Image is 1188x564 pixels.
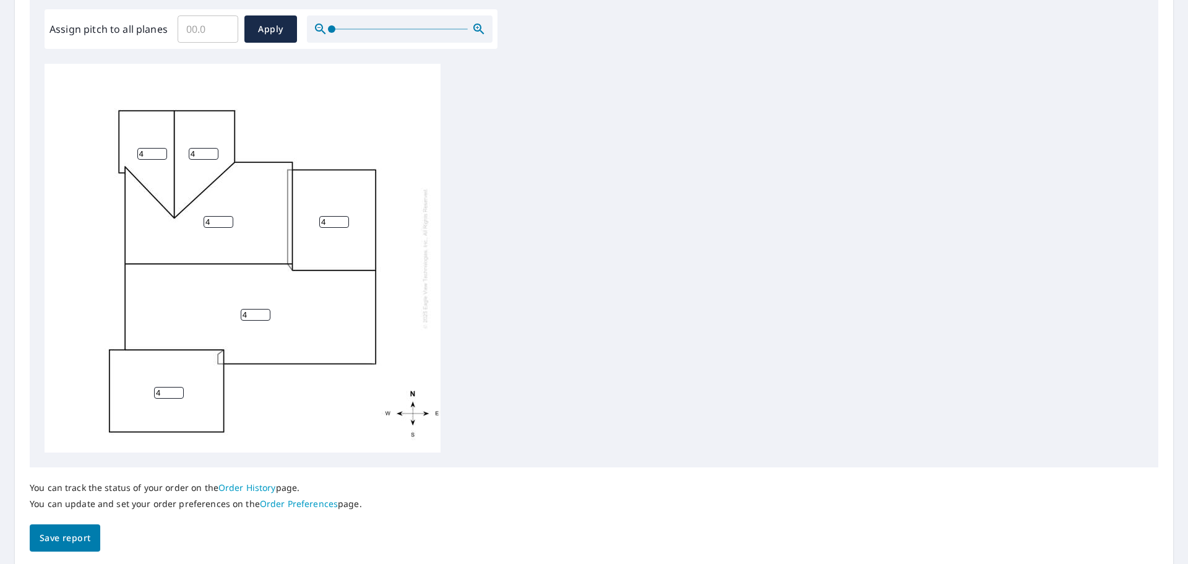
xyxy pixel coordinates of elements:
label: Assign pitch to all planes [49,22,168,37]
p: You can track the status of your order on the page. [30,482,362,493]
input: 00.0 [178,12,238,46]
button: Apply [244,15,297,43]
span: Save report [40,531,90,546]
button: Save report [30,524,100,552]
a: Order History [218,482,276,493]
p: You can update and set your order preferences on the page. [30,498,362,510]
span: Apply [254,22,287,37]
a: Order Preferences [260,498,338,510]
